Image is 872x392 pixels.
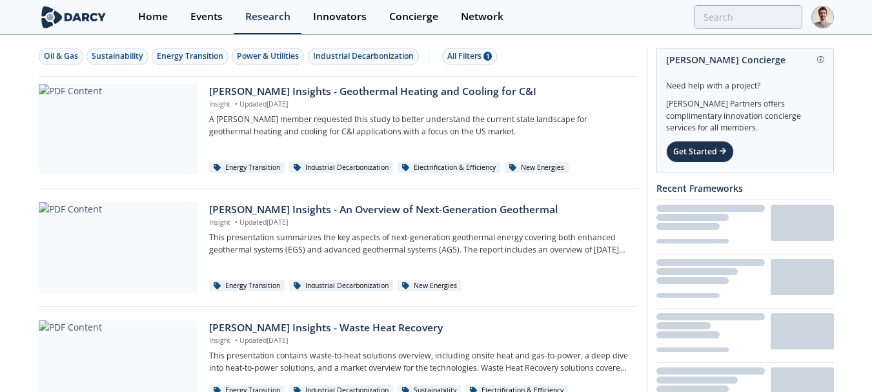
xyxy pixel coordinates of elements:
[398,280,461,292] div: New Energies
[209,84,628,99] div: [PERSON_NAME] Insights - Geothermal Heating and Cooling for C&I
[447,50,492,62] div: All Filters
[461,12,503,22] div: Network
[209,202,628,218] div: [PERSON_NAME] Insights - An Overview of Next-Generation Geothermal
[232,99,239,108] span: •
[308,48,419,65] button: Industrial Decarbonization
[209,99,628,110] p: Insight Updated [DATE]
[313,50,414,62] div: Industrial Decarbonization
[666,71,824,92] div: Need help with a project?
[817,56,824,63] img: information.svg
[138,12,168,22] div: Home
[92,50,143,62] div: Sustainability
[398,162,500,174] div: Electrification & Efficiency
[389,12,438,22] div: Concierge
[811,6,834,28] img: Profile
[313,12,367,22] div: Innovators
[505,162,569,174] div: New Energies
[442,48,497,65] button: All Filters 1
[44,50,78,62] div: Oil & Gas
[39,48,83,65] button: Oil & Gas
[86,48,148,65] button: Sustainability
[289,162,393,174] div: Industrial Decarbonization
[209,320,628,336] div: [PERSON_NAME] Insights - Waste Heat Recovery
[232,48,304,65] button: Power & Utilities
[39,6,109,28] img: logo-wide.svg
[209,350,628,374] p: This presentation contains waste-to-heat solutions overview, including onsite heat and gas-to-pow...
[209,162,285,174] div: Energy Transition
[694,5,802,29] input: Advanced Search
[232,336,239,345] span: •
[209,280,285,292] div: Energy Transition
[237,50,299,62] div: Power & Utilities
[209,114,628,138] p: A [PERSON_NAME] member requested this study to better understand the current state landscape for ...
[666,141,734,163] div: Get Started
[209,232,628,256] p: This presentation summarizes the key aspects of next-generation geothermal energy covering both e...
[483,52,492,61] span: 1
[209,218,628,228] p: Insight Updated [DATE]
[157,50,223,62] div: Energy Transition
[245,12,290,22] div: Research
[39,84,638,174] a: PDF Content [PERSON_NAME] Insights - Geothermal Heating and Cooling for C&I Insight •Updated[DATE...
[666,92,824,134] div: [PERSON_NAME] Partners offers complimentary innovation concierge services for all members.
[209,336,628,346] p: Insight Updated [DATE]
[666,48,824,71] div: [PERSON_NAME] Concierge
[656,177,834,200] div: Recent Frameworks
[190,12,223,22] div: Events
[152,48,228,65] button: Energy Transition
[232,218,239,227] span: •
[289,280,393,292] div: Industrial Decarbonization
[39,202,638,293] a: PDF Content [PERSON_NAME] Insights - An Overview of Next-Generation Geothermal Insight •Updated[D...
